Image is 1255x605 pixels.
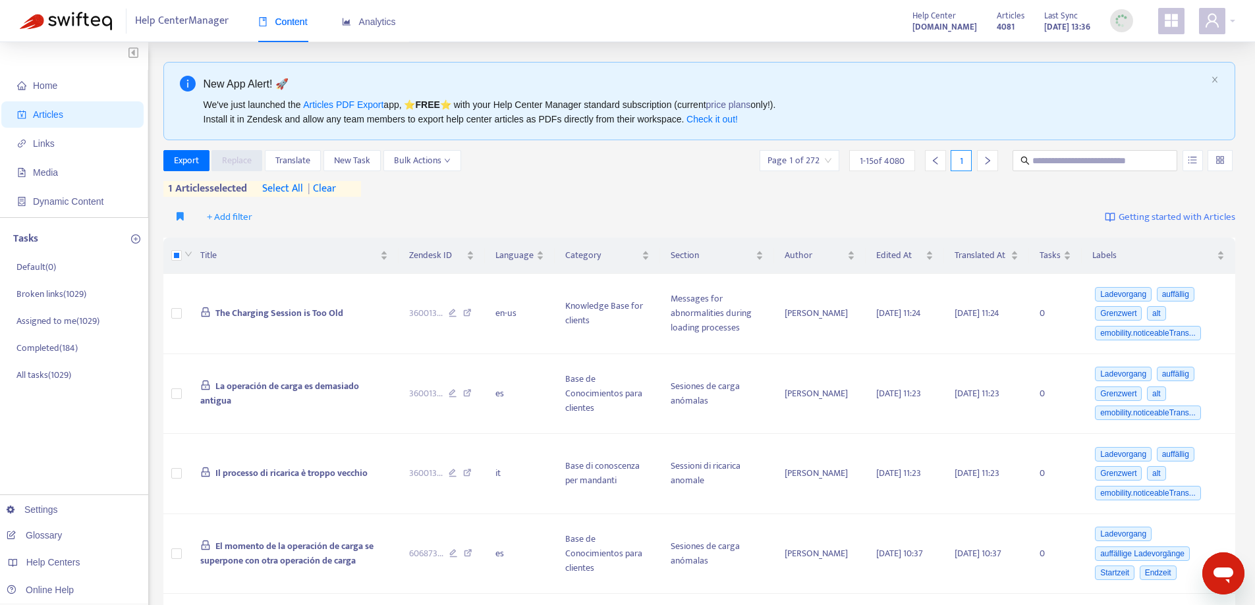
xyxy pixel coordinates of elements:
span: Help Center Manager [135,9,229,34]
p: Completed ( 184 ) [16,341,78,355]
span: lock [200,467,211,477]
a: Online Help [7,585,74,595]
span: 1 articles selected [163,181,248,197]
td: es [485,514,555,594]
td: 0 [1029,514,1082,594]
span: Ladevorgang [1095,287,1152,302]
th: Category [555,238,661,274]
span: + Add filter [207,209,252,225]
td: Sesiones de carga anómalas [660,354,774,434]
span: down [184,250,192,258]
span: 606873 ... [409,546,443,561]
span: New Task [334,153,370,168]
img: sync_loading.0b5143dde30e3a21642e.gif [1113,13,1130,29]
span: Il processo di ricarica è troppo vecchio [215,465,368,481]
span: Bulk Actions [394,153,451,168]
span: link [17,139,26,148]
td: es [485,354,555,434]
a: [DOMAIN_NAME] [912,19,977,34]
span: left [931,156,940,165]
span: Endzeit [1140,566,1177,580]
span: unordered-list [1188,155,1197,165]
a: price plans [706,99,751,110]
span: Translate [275,153,310,168]
span: La operación de carga es demasiado antigua [200,379,360,408]
span: Media [33,167,58,178]
p: Assigned to me ( 1029 ) [16,314,99,328]
span: file-image [17,168,26,177]
span: Home [33,80,57,91]
button: close [1211,76,1219,84]
span: Export [174,153,199,168]
span: Author [785,248,845,263]
span: 360013 ... [409,386,443,401]
span: 360013 ... [409,466,443,481]
th: Title [190,238,399,274]
span: Content [258,16,308,27]
span: El momento de la operación de carga se superpone con otra operación de carga [200,539,374,568]
a: Check it out! [686,114,738,124]
a: Settings [7,504,58,515]
a: Glossary [7,530,62,540]
span: lock [200,540,211,550]
button: unordered-list [1183,150,1203,171]
th: Section [660,238,774,274]
span: [DATE] 11:23 [955,465,999,481]
span: Translated At [955,248,1009,263]
td: Sesiones de carga anómalas [660,514,774,594]
td: 0 [1029,354,1082,434]
span: emobility.noticeableTrans... [1095,486,1201,500]
td: Base di conoscenza per mandanti [555,434,661,514]
span: Edited At [876,248,923,263]
span: auffällig [1157,447,1194,461]
td: [PERSON_NAME] [774,434,866,514]
th: Tasks [1029,238,1082,274]
a: Articles PDF Export [303,99,383,110]
span: Help Center [912,9,956,23]
span: Dynamic Content [33,196,103,207]
span: Links [33,138,55,149]
span: emobility.noticeableTrans... [1095,406,1201,420]
span: Tasks [1040,248,1061,263]
span: | [308,180,310,197]
span: Articles [33,109,63,120]
span: Title [200,248,377,263]
span: Category [565,248,640,263]
span: 360013 ... [409,306,443,321]
th: Edited At [866,238,944,274]
td: it [485,434,555,514]
span: Grenzwert [1095,386,1142,401]
span: [DATE] 11:23 [876,386,921,401]
a: Getting started with Articles [1105,207,1235,228]
span: [DATE] 10:37 [955,546,1001,561]
th: Translated At [944,238,1030,274]
span: alt [1147,466,1166,481]
span: auffällig [1157,367,1194,381]
span: area-chart [342,17,351,26]
span: auffällig [1157,287,1194,302]
th: Language [485,238,555,274]
span: appstore [1163,13,1179,28]
iframe: Schaltfläche zum Öffnen des Messaging-Fensters [1202,552,1244,594]
span: 1 - 15 of 4080 [860,154,905,168]
button: + Add filter [197,207,262,228]
th: Zendesk ID [399,238,485,274]
span: Grenzwert [1095,466,1142,481]
div: New App Alert! 🚀 [204,76,1206,92]
span: book [258,17,267,26]
span: Ladevorgang [1095,367,1152,381]
div: We've just launched the app, ⭐ ⭐️ with your Help Center Manager standard subscription (current on... [204,97,1206,126]
td: 0 [1029,434,1082,514]
img: Swifteq [20,12,112,30]
td: 0 [1029,274,1082,354]
span: user [1204,13,1220,28]
button: Translate [265,150,321,171]
span: clear [303,181,336,197]
span: [DATE] 11:23 [876,465,921,481]
th: Labels [1082,238,1235,274]
button: New Task [323,150,381,171]
span: Analytics [342,16,396,27]
span: search [1020,156,1030,165]
span: Zendesk ID [409,248,464,263]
